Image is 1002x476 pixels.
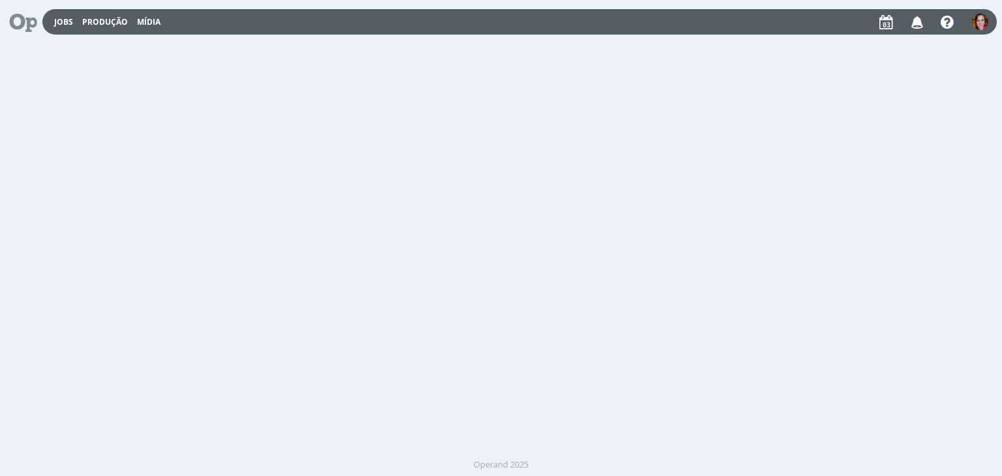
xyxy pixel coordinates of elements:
[133,17,164,27] button: Mídia
[82,16,128,27] a: Produção
[54,16,73,27] a: Jobs
[971,10,989,33] button: B
[50,17,77,27] button: Jobs
[78,17,132,27] button: Produção
[137,16,160,27] a: Mídia
[972,14,988,30] img: B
